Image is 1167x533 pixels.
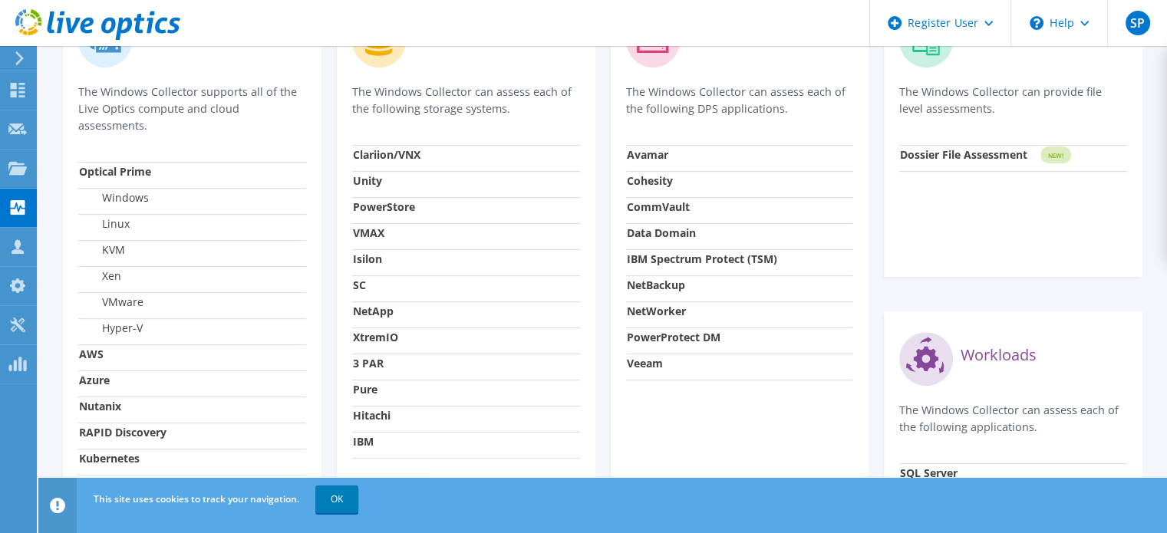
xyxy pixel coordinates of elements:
strong: PowerProtect DM [627,330,720,344]
strong: Nutanix [79,399,121,413]
strong: Isilon [353,252,382,266]
strong: IBM Spectrum Protect (TSM) [627,252,777,266]
strong: NetApp [353,304,394,318]
strong: VMAX [353,225,384,240]
label: Workloads [961,347,1037,363]
strong: AWS [79,347,104,361]
strong: Cohesity [627,173,673,188]
strong: Data Domain [627,225,696,240]
label: KVM [79,242,125,258]
strong: 3 PAR [353,356,384,370]
label: Hyper-V [79,321,143,336]
label: Linux [79,216,130,232]
p: The Windows Collector can assess each of the following applications. [899,402,1127,436]
strong: Avamar [627,147,668,162]
strong: PowerStore [353,199,415,214]
p: The Windows Collector can assess each of the following DPS applications. [626,84,854,117]
tspan: NEW! [1048,151,1063,160]
p: The Windows Collector can provide file level assessments. [899,84,1127,117]
strong: Hitachi [353,408,391,423]
strong: SQL Server [900,466,958,480]
strong: Unity [353,173,382,188]
label: VMware [79,294,143,310]
strong: IBM [353,434,374,449]
strong: XtremIO [353,330,398,344]
span: This site uses cookies to track your navigation. [94,492,299,505]
strong: Pure [353,382,377,396]
strong: Dossier File Assessment [900,147,1027,162]
strong: Azure [79,373,110,387]
svg: \n [1030,16,1043,30]
strong: NetBackup [627,278,685,292]
a: OK [315,485,358,513]
strong: CommVault [627,199,690,214]
p: The Windows Collector can assess each of the following storage systems. [352,84,580,117]
strong: SC [353,278,366,292]
strong: RAPID Discovery [79,425,166,439]
label: Windows [79,190,149,206]
span: SP [1126,11,1150,35]
strong: Kubernetes [79,451,140,466]
strong: Veeam [627,356,663,370]
label: Xen [79,268,121,284]
p: The Windows Collector supports all of the Live Optics compute and cloud assessments. [78,84,306,134]
strong: Optical Prime [79,164,151,179]
strong: Clariion/VNX [353,147,420,162]
strong: NetWorker [627,304,686,318]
